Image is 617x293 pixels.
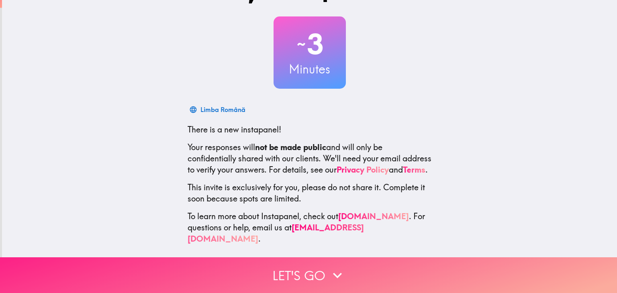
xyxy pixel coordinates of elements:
[337,165,389,175] a: Privacy Policy
[403,165,425,175] a: Terms
[274,61,346,77] h3: Minutes
[188,142,432,175] p: Your responses will and will only be confidentially shared with our clients. We'll need your emai...
[296,32,307,56] span: ~
[188,102,249,118] button: Limba Română
[274,28,346,61] h2: 3
[200,104,245,115] div: Limba Română
[338,211,409,221] a: [DOMAIN_NAME]
[255,142,326,152] b: not be made public
[188,124,281,134] span: There is a new instapanel!
[188,211,432,244] p: To learn more about Instapanel, check out . For questions or help, email us at .
[188,182,432,204] p: This invite is exclusively for you, please do not share it. Complete it soon because spots are li...
[188,222,364,244] a: [EMAIL_ADDRESS][DOMAIN_NAME]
